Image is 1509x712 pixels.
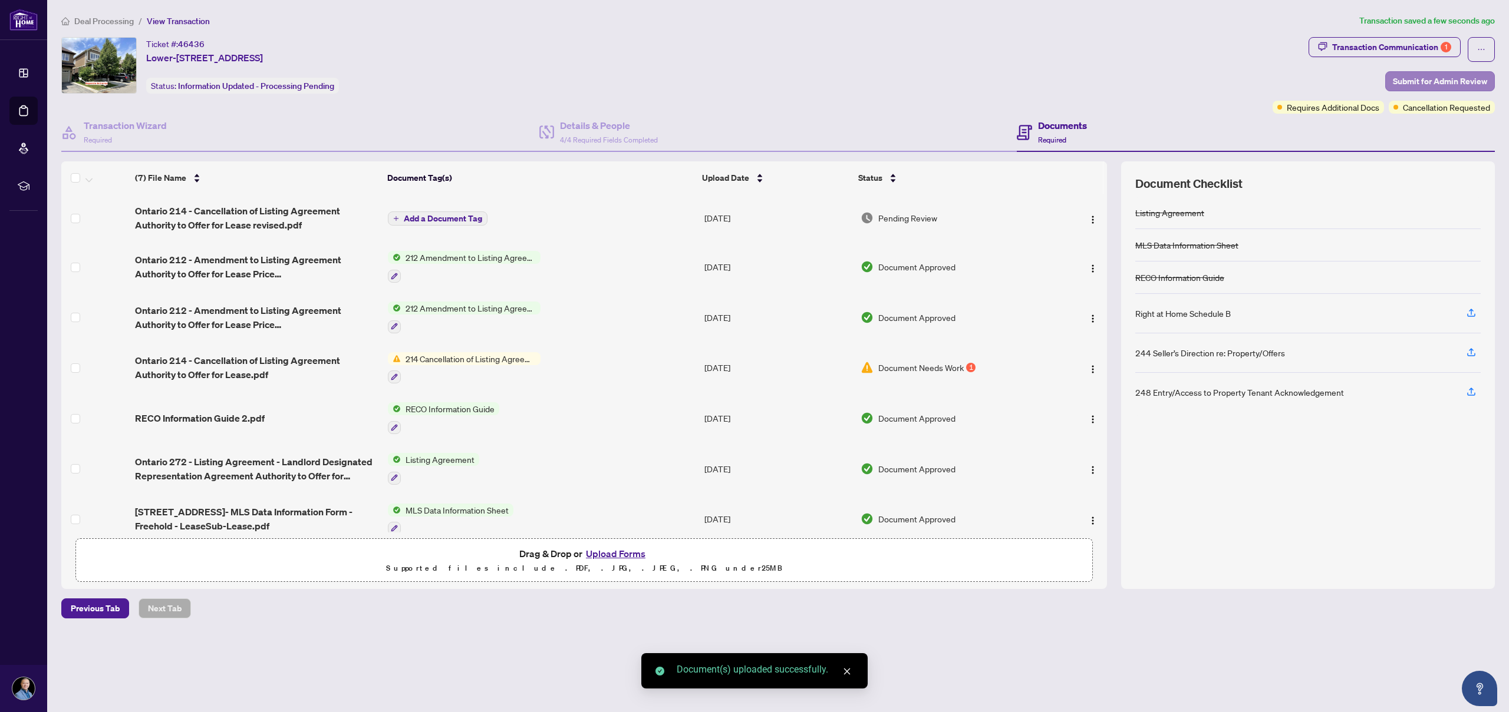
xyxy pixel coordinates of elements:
button: Add a Document Tag [388,211,487,226]
span: close [843,667,851,675]
img: Document Status [861,462,874,475]
td: [DATE] [700,292,856,343]
img: Document Status [861,412,874,425]
button: Logo [1083,208,1102,227]
img: Profile Icon [12,677,35,700]
td: [DATE] [700,241,856,292]
span: Submit for Admin Review [1393,72,1487,91]
img: IMG-W12306534_1.jpg [62,38,136,93]
li: / [139,14,142,28]
span: Document Approved [878,311,956,324]
span: Lower-[STREET_ADDRESS] [146,51,263,65]
span: Document Approved [878,462,956,475]
span: Ontario 214 - Cancellation of Listing Agreement Authority to Offer for Lease revised.pdf [135,204,378,232]
div: RECO Information Guide [1135,271,1224,284]
div: MLS Data Information Sheet [1135,239,1238,251]
span: RECO Information Guide 2.pdf [135,411,265,425]
span: ellipsis [1477,45,1485,54]
button: Next Tab [139,598,191,618]
img: Logo [1088,365,1098,374]
div: Listing Agreement [1135,206,1204,219]
img: Status Icon [388,302,401,314]
div: Status: [146,78,339,94]
span: plus [393,216,399,221]
span: View Transaction [147,16,210,27]
span: 214 Cancellation of Listing Agreement - Authority to Offer for Lease [401,352,541,365]
div: 1 [966,363,976,372]
img: Status Icon [388,453,401,466]
button: Status Icon214 Cancellation of Listing Agreement - Authority to Offer for Lease [388,352,541,384]
div: 244 Seller’s Direction re: Property/Offers [1135,346,1285,359]
button: Open asap [1462,671,1497,706]
img: Status Icon [388,352,401,365]
button: Logo [1083,409,1102,428]
span: Document Approved [878,512,956,525]
div: Right at Home Schedule B [1135,307,1231,320]
span: 212 Amendment to Listing Agreement - Authority to Offer for Lease Price Change/Extension/Amendmen... [401,251,541,264]
p: Supported files include .PDF, .JPG, .JPEG, .PNG under 25 MB [83,561,1085,575]
h4: Transaction Wizard [84,118,167,133]
a: Close [841,665,854,678]
img: Status Icon [388,251,401,264]
span: Information Updated - Processing Pending [178,81,334,91]
img: Status Icon [388,402,401,415]
img: Logo [1088,465,1098,475]
button: Status IconRECO Information Guide [388,402,499,434]
span: Document Checklist [1135,175,1243,192]
th: Upload Date [697,161,854,194]
button: Submit for Admin Review [1385,71,1495,91]
div: Transaction Communication [1332,38,1451,57]
span: Listing Agreement [401,453,479,466]
span: MLS Data Information Sheet [401,504,513,516]
span: Drag & Drop or [519,546,649,561]
button: Logo [1083,257,1102,276]
span: 212 Amendment to Listing Agreement - Authority to Offer for Lease Price Change/Extension/Amendmen... [401,302,541,314]
span: Required [1038,135,1066,144]
h4: Details & People [560,118,658,133]
article: Transaction saved a few seconds ago [1359,14,1495,28]
td: [DATE] [700,343,856,393]
span: check-circle [655,667,664,675]
span: Ontario 214 - Cancellation of Listing Agreement Authority to Offer for Lease.pdf [135,353,378,382]
th: (7) File Name [130,161,383,194]
div: 248 Entry/Access to Property Tenant Acknowledgement [1135,386,1344,399]
span: (7) File Name [135,171,186,184]
h4: Documents [1038,118,1087,133]
td: [DATE] [700,194,856,241]
span: [STREET_ADDRESS]- MLS Data Information Form - Freehold - LeaseSub-Lease.pdf [135,505,378,533]
span: Requires Additional Docs [1287,101,1379,114]
span: Deal Processing [74,16,134,27]
span: Pending Review [878,211,937,224]
span: Drag & Drop orUpload FormsSupported files include .PDF, .JPG, .JPEG, .PNG under25MB [76,539,1092,582]
span: Upload Date [702,171,749,184]
span: Required [84,135,112,144]
button: Logo [1083,358,1102,377]
button: Status IconListing Agreement [388,453,479,485]
img: Document Status [861,211,874,224]
img: Logo [1088,516,1098,525]
button: Logo [1083,308,1102,327]
span: Document Approved [878,260,956,273]
span: home [61,17,70,25]
button: Transaction Communication1 [1309,37,1461,57]
span: Cancellation Requested [1403,101,1490,114]
img: Document Status [861,260,874,273]
button: Status IconMLS Data Information Sheet [388,504,513,535]
img: Document Status [861,311,874,324]
button: Status Icon212 Amendment to Listing Agreement - Authority to Offer for Lease Price Change/Extensi... [388,302,541,333]
span: Document Needs Work [878,361,964,374]
span: Ontario 272 - Listing Agreement - Landlord Designated Representation Agreement Authority to Offer... [135,455,378,483]
td: [DATE] [700,393,856,443]
td: [DATE] [700,443,856,494]
button: Previous Tab [61,598,129,618]
button: Logo [1083,509,1102,528]
span: 4/4 Required Fields Completed [560,135,658,144]
span: Add a Document Tag [404,214,482,223]
span: RECO Information Guide [401,402,499,415]
span: 46436 [178,39,205,49]
img: Status Icon [388,504,401,516]
th: Status [854,161,1049,194]
img: logo [9,9,38,31]
td: [DATE] [700,494,856,545]
img: Logo [1088,314,1098,323]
